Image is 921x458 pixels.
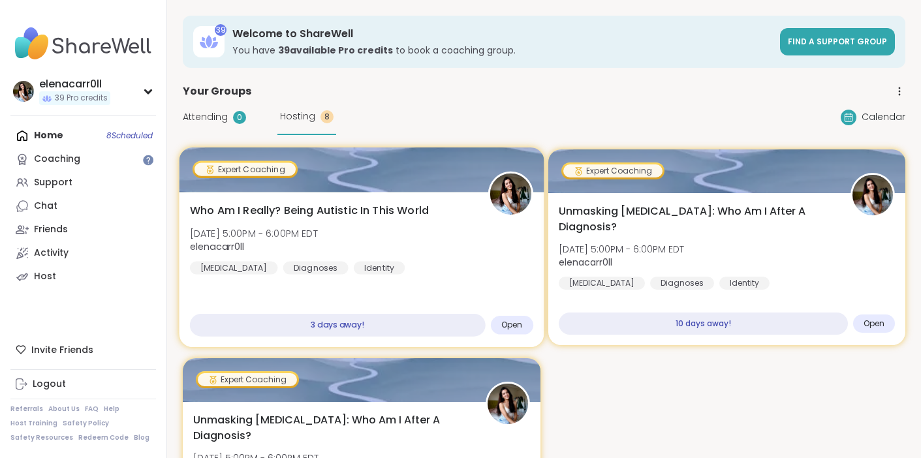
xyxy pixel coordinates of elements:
div: Host [34,270,56,283]
div: Expert Coaching [563,164,663,177]
a: Logout [10,373,156,396]
div: [MEDICAL_DATA] [559,277,645,290]
div: Expert Coaching [195,162,296,176]
div: Coaching [34,153,80,166]
div: Invite Friends [10,338,156,361]
span: Unmasking [MEDICAL_DATA]: Who Am I After A Diagnosis? [559,204,837,235]
b: 39 available Pro credit s [278,44,393,57]
span: Open [864,318,884,329]
span: Hosting [280,110,315,123]
span: Who Am I Really? Being Autistic In This World [190,203,429,219]
img: elenacarr0ll [490,174,531,215]
a: Coaching [10,147,156,171]
h3: You have to book a coaching group. [232,44,772,57]
a: FAQ [85,405,99,414]
a: Activity [10,241,156,265]
div: Logout [33,378,66,391]
div: 3 days away! [190,314,485,337]
a: Redeem Code [78,433,129,442]
div: Diagnoses [283,261,349,274]
span: Attending [183,110,228,124]
img: elenacarr0ll [488,384,528,424]
div: 0 [233,111,246,124]
div: [MEDICAL_DATA] [190,261,278,274]
span: [DATE] 5:00PM - 6:00PM EDT [190,226,318,239]
a: Safety Policy [63,419,109,428]
div: Diagnoses [650,277,714,290]
img: elenacarr0ll [852,175,893,215]
span: Calendar [862,110,905,124]
a: Support [10,171,156,194]
div: Friends [34,223,68,236]
div: 10 days away! [559,313,849,335]
h3: Welcome to ShareWell [232,27,772,41]
a: Host Training [10,419,57,428]
span: Your Groups [183,84,251,99]
div: 39 [215,24,226,36]
img: ShareWell Nav Logo [10,21,156,67]
span: [DATE] 5:00PM - 6:00PM EDT [559,243,684,256]
a: Chat [10,194,156,218]
img: elenacarr0ll [13,81,34,102]
div: Identity [719,277,770,290]
b: elenacarr0ll [190,240,245,253]
div: elenacarr0ll [39,77,110,91]
div: 8 [320,110,334,123]
a: Safety Resources [10,433,73,442]
a: About Us [48,405,80,414]
span: Find a support group [788,36,887,47]
a: Find a support group [780,28,895,55]
a: Host [10,265,156,288]
span: Unmasking [MEDICAL_DATA]: Who Am I After A Diagnosis? [193,412,471,444]
a: Friends [10,218,156,241]
div: Support [34,176,72,189]
div: Activity [34,247,69,260]
div: Expert Coaching [198,373,297,386]
span: 39 Pro credits [55,93,108,104]
a: Referrals [10,405,43,414]
b: elenacarr0ll [559,256,612,269]
div: Chat [34,200,57,213]
a: Help [104,405,119,414]
div: Identity [354,261,405,274]
a: Blog [134,433,149,442]
span: Open [501,320,523,330]
iframe: Spotlight [143,155,153,165]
